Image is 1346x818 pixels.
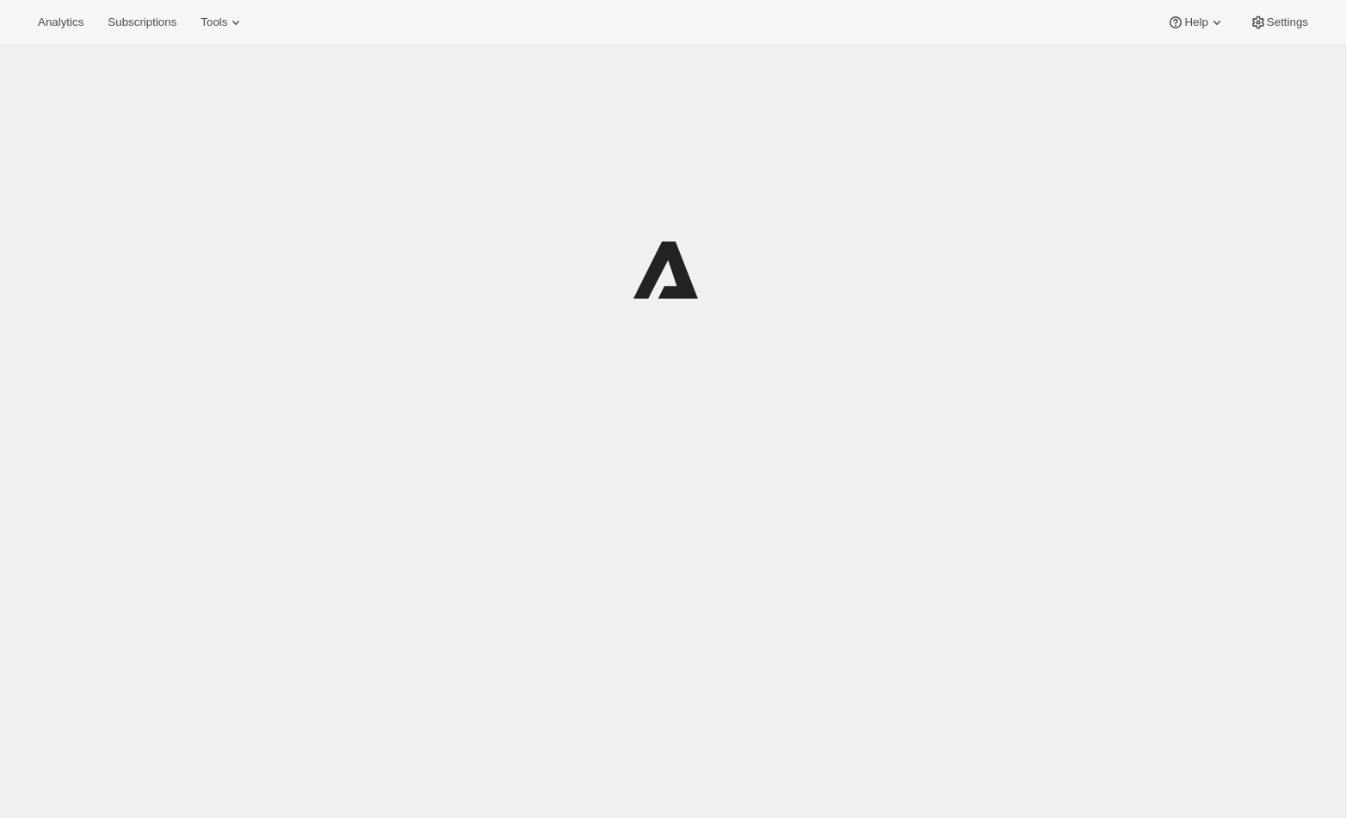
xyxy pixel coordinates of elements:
[201,15,227,29] span: Tools
[108,15,176,29] span: Subscriptions
[190,10,255,34] button: Tools
[1184,15,1207,29] span: Help
[1157,10,1235,34] button: Help
[38,15,83,29] span: Analytics
[1239,10,1318,34] button: Settings
[97,10,187,34] button: Subscriptions
[28,10,94,34] button: Analytics
[1267,15,1308,29] span: Settings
